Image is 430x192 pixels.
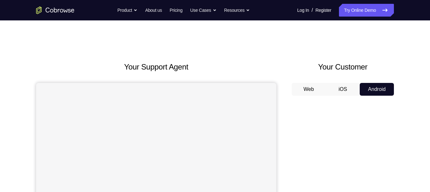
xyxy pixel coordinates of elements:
[360,83,394,96] button: Android
[36,6,74,14] a: Go to the home page
[292,61,394,73] h2: Your Customer
[190,4,216,17] button: Use Cases
[118,4,138,17] button: Product
[36,61,276,73] h2: Your Support Agent
[170,4,182,17] a: Pricing
[145,4,162,17] a: About us
[326,83,360,96] button: iOS
[311,6,313,14] span: /
[292,83,326,96] button: Web
[224,4,250,17] button: Resources
[297,4,309,17] a: Log In
[316,4,331,17] a: Register
[339,4,394,17] a: Try Online Demo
